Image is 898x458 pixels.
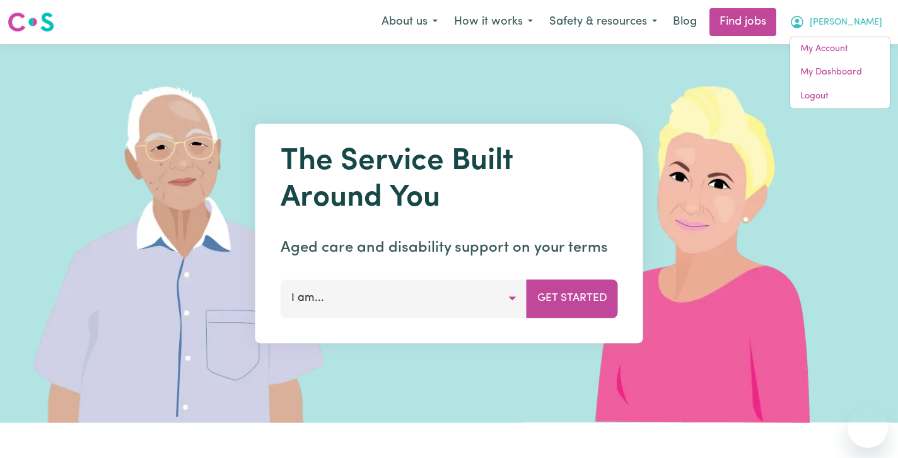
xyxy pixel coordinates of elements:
[665,8,704,36] a: Blog
[281,279,527,317] button: I am...
[790,37,890,61] a: My Account
[810,16,882,30] span: [PERSON_NAME]
[781,9,890,35] button: My Account
[709,8,776,36] a: Find jobs
[790,85,890,109] a: Logout
[790,37,890,109] div: My Account
[8,8,54,37] a: Careseekers logo
[848,408,888,448] iframe: Button to launch messaging window
[8,11,54,33] img: Careseekers logo
[373,9,446,35] button: About us
[541,9,665,35] button: Safety & resources
[790,61,890,85] a: My Dashboard
[527,279,618,317] button: Get Started
[281,237,618,259] p: Aged care and disability support on your terms
[446,9,541,35] button: How it works
[281,144,618,216] h1: The Service Built Around You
